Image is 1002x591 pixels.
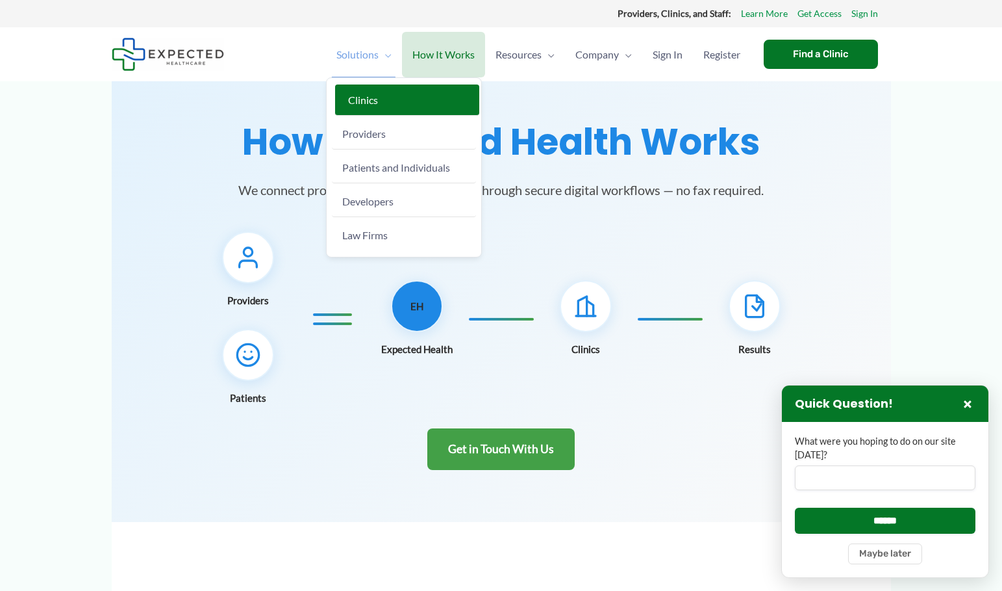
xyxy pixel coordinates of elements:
span: Menu Toggle [379,32,392,77]
a: Developers [332,186,476,217]
button: Maybe later [848,544,922,564]
nav: Primary Site Navigation [326,32,751,77]
a: Sign In [642,32,693,77]
a: Find a Clinic [764,40,878,69]
h3: Quick Question! [795,397,893,412]
span: Patients [230,389,266,407]
a: Get in Touch With Us [427,428,575,471]
span: Company [575,32,619,77]
a: SolutionsMenu Toggle [326,32,402,77]
span: Sign In [653,32,683,77]
strong: Providers, Clinics, and Staff: [618,8,731,19]
span: EH [410,297,423,315]
a: Get Access [797,5,842,22]
span: Providers [227,291,269,309]
span: Register [703,32,740,77]
span: How It Works [412,32,475,77]
span: Patients and Individuals [342,161,450,174]
a: Learn More [741,5,788,22]
span: Resources [495,32,542,77]
a: Register [693,32,751,77]
a: Law Firms [332,220,476,250]
span: Menu Toggle [542,32,555,77]
a: Providers [332,118,476,150]
span: Menu Toggle [619,32,632,77]
h1: How Expected Health Works [127,120,875,164]
p: We connect providers, patients, and clinics through secure digital workflows — no fax required. [209,179,794,200]
a: ResourcesMenu Toggle [485,32,565,77]
a: Clinics [335,85,479,116]
a: CompanyMenu Toggle [565,32,642,77]
span: Providers [342,127,386,140]
span: Solutions [336,32,379,77]
img: Expected Healthcare Logo - side, dark font, small [112,38,224,71]
span: Results [738,340,771,358]
button: Close [960,396,975,412]
span: Law Firms [342,229,388,241]
label: What were you hoping to do on our site [DATE]? [795,435,975,462]
span: Expected Health [381,340,453,358]
span: Clinics [348,94,378,106]
span: Developers [342,195,394,207]
a: How It Works [402,32,485,77]
a: Patients and Individuals [332,152,476,183]
a: Sign In [851,5,878,22]
span: Clinics [571,340,600,358]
